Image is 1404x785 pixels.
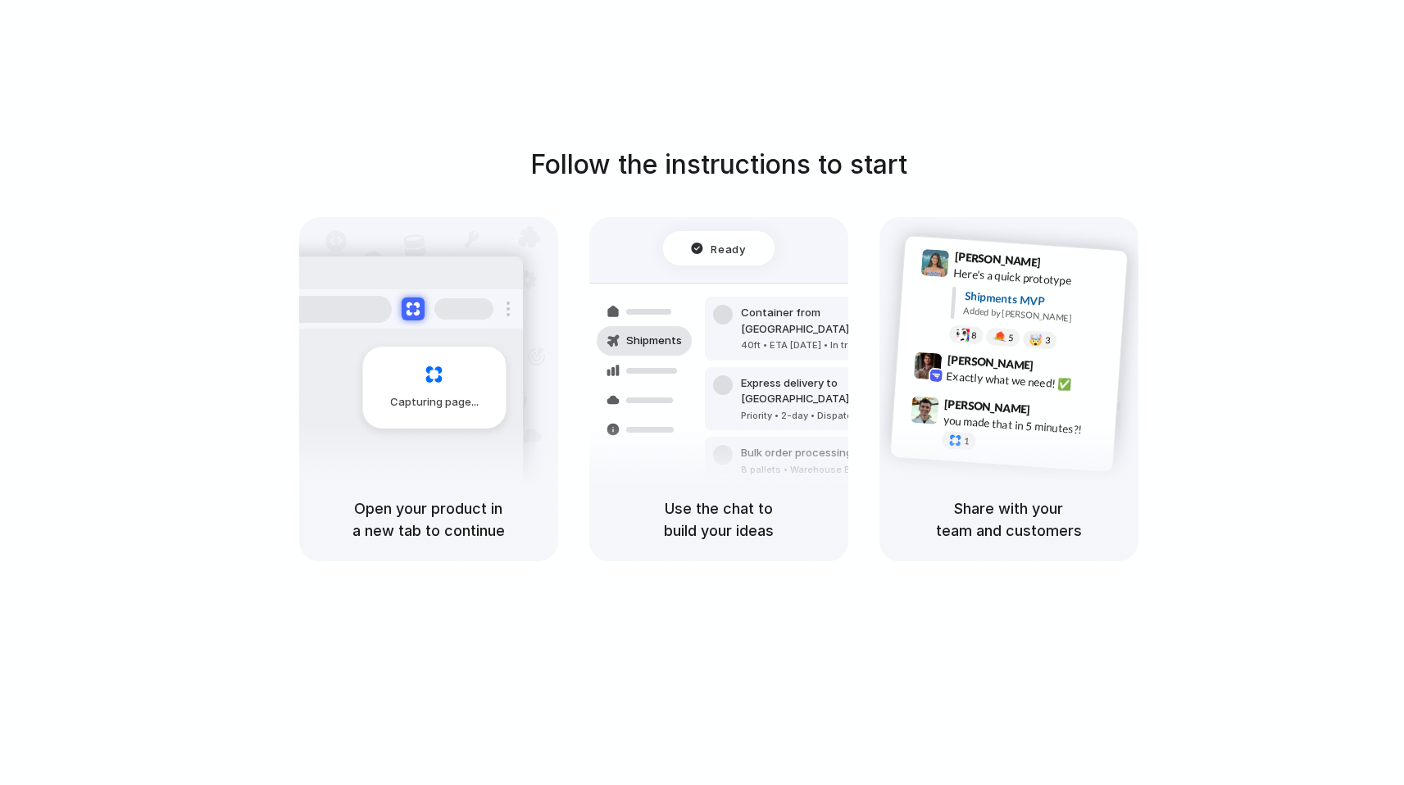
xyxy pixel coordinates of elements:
span: 3 [1044,336,1050,345]
span: 9:41 AM [1045,256,1079,275]
span: Ready [711,240,745,256]
span: 1 [963,437,969,446]
span: [PERSON_NAME] [947,351,1034,374]
span: [PERSON_NAME] [943,395,1030,419]
div: Added by [PERSON_NAME] [963,304,1114,328]
div: 8 pallets • Warehouse B • Packed [741,463,893,477]
span: 8 [970,331,976,340]
div: Exactly what we need! ✅ [946,367,1110,395]
div: Priority • 2-day • Dispatched [741,409,918,423]
h5: Open your product in a new tab to continue [319,497,538,542]
h5: Share with your team and customers [899,497,1119,542]
div: Shipments MVP [964,288,1115,315]
div: Here's a quick prototype [952,265,1116,293]
span: 9:42 AM [1038,358,1071,378]
span: 9:47 AM [1035,402,1069,422]
span: [PERSON_NAME] [954,247,1041,271]
div: Bulk order processing [741,445,893,461]
div: 40ft • ETA [DATE] • In transit [741,338,918,352]
div: 🤯 [1029,334,1043,346]
span: Capturing page [390,394,481,411]
div: you made that in 5 minutes?! [943,411,1106,439]
span: Shipments [626,333,682,349]
h1: Follow the instructions to start [530,145,907,184]
div: Container from [GEOGRAPHIC_DATA] [741,305,918,337]
div: Express delivery to [GEOGRAPHIC_DATA] [741,375,918,407]
span: 5 [1007,334,1013,343]
h5: Use the chat to build your ideas [609,497,829,542]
